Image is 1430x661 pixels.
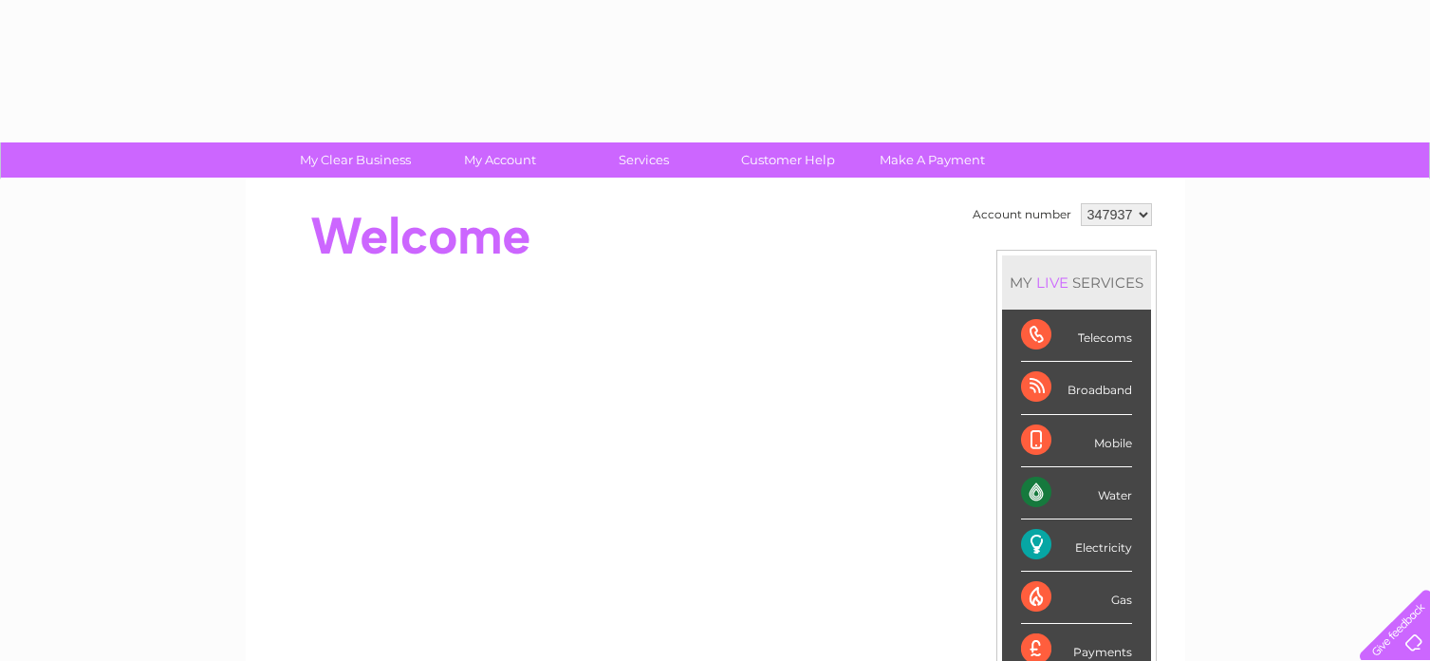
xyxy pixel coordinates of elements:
[1021,362,1132,414] div: Broadband
[1021,519,1132,572] div: Electricity
[1021,467,1132,519] div: Water
[854,142,1011,178] a: Make A Payment
[277,142,434,178] a: My Clear Business
[710,142,866,178] a: Customer Help
[1021,310,1132,362] div: Telecoms
[1021,572,1132,624] div: Gas
[1021,415,1132,467] div: Mobile
[566,142,722,178] a: Services
[421,142,578,178] a: My Account
[968,198,1076,231] td: Account number
[1032,274,1072,292] div: LIVE
[1002,255,1151,310] div: MY SERVICES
